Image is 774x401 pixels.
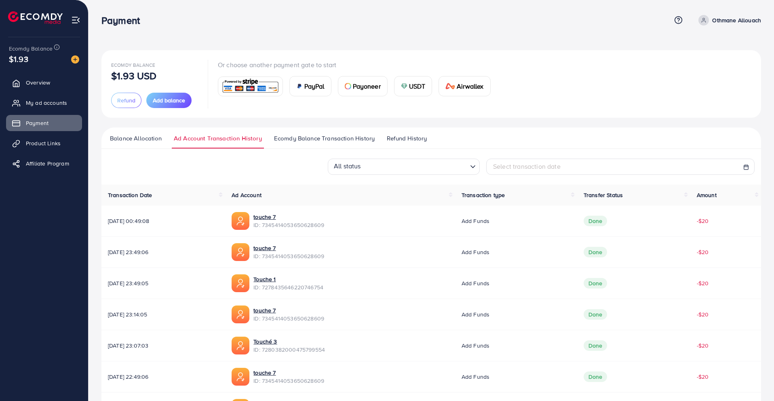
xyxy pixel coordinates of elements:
span: Add funds [462,310,489,318]
input: Search for option [363,160,467,173]
span: Done [584,340,607,351]
span: Refund History [387,134,427,143]
img: image [71,55,79,64]
span: ID: 7345414053650628609 [253,252,324,260]
span: Transfer Status [584,191,623,199]
span: Done [584,278,607,289]
img: card [221,78,280,95]
span: All status [332,159,363,173]
a: card [218,76,283,96]
a: Product Links [6,135,82,151]
img: menu [71,15,80,25]
span: [DATE] 00:49:08 [108,217,219,225]
span: Select transaction date [493,162,561,171]
a: cardPayPal [289,76,331,96]
a: Touché 3 [253,337,325,346]
a: My ad accounts [6,95,82,111]
img: ic-ads-acc.e4c84228.svg [232,274,249,292]
a: cardAirwallex [439,76,490,96]
span: Add funds [462,279,489,287]
a: Othmane Allouach [695,15,761,25]
span: [DATE] 23:07:03 [108,342,219,350]
p: Or choose another payment gate to start [218,60,497,70]
span: Ecomdy Balance [9,45,53,53]
p: $1.93 USD [111,71,156,81]
a: Overview [6,74,82,91]
button: Refund [111,93,141,108]
p: Othmane Allouach [712,15,761,25]
span: ID: 7345414053650628609 [253,377,324,385]
span: Add funds [462,248,489,256]
span: Add funds [462,342,489,350]
h3: Payment [101,15,146,26]
a: touche 7 [253,369,324,377]
span: Add funds [462,373,489,381]
span: PayPal [304,81,325,91]
span: [DATE] 22:49:06 [108,373,219,381]
span: Balance Allocation [110,134,162,143]
img: ic-ads-acc.e4c84228.svg [232,306,249,323]
span: ID: 7278435646220746754 [253,283,323,291]
span: Affiliate Program [26,159,69,168]
img: card [445,83,455,89]
span: ID: 7345414053650628609 [253,314,324,322]
span: Ecomdy Balance Transaction History [274,134,375,143]
span: Done [584,371,607,382]
span: Ad Account [232,191,262,199]
span: USDT [409,81,426,91]
span: Payoneer [353,81,381,91]
img: ic-ads-acc.e4c84228.svg [232,243,249,261]
span: Done [584,247,607,257]
span: -$20 [697,217,709,225]
span: Overview [26,79,50,87]
span: Add funds [462,217,489,225]
span: My ad accounts [26,99,67,107]
span: Payment [26,119,49,127]
span: Airwallex [457,81,483,91]
span: Ad Account Transaction History [174,134,262,143]
span: Add balance [153,96,185,104]
span: ID: 7345414053650628609 [253,221,324,229]
iframe: Chat [740,365,768,395]
span: $1.93 [9,53,28,65]
img: logo [8,11,63,24]
span: Transaction type [462,191,505,199]
span: [DATE] 23:14:05 [108,310,219,318]
span: Done [584,216,607,226]
a: touche 7 [253,213,324,221]
span: -$20 [697,248,709,256]
span: Transaction Date [108,191,152,199]
a: touche 7 [253,244,324,252]
button: Add balance [146,93,192,108]
span: Product Links [26,139,61,147]
img: ic-ads-acc.e4c84228.svg [232,212,249,230]
a: Affiliate Program [6,155,82,172]
img: card [401,83,407,89]
div: Search for option [328,159,480,175]
span: -$20 [697,342,709,350]
span: [DATE] 23:49:06 [108,248,219,256]
span: Amount [697,191,717,199]
img: card [296,83,303,89]
a: touche 7 [253,306,324,314]
a: Touche 1 [253,275,323,283]
span: Ecomdy Balance [111,62,155,68]
a: cardPayoneer [338,76,388,96]
span: -$20 [697,310,709,318]
span: Done [584,309,607,320]
img: ic-ads-acc.e4c84228.svg [232,337,249,354]
span: [DATE] 23:49:05 [108,279,219,287]
span: -$20 [697,279,709,287]
span: -$20 [697,373,709,381]
img: card [345,83,351,89]
img: ic-ads-acc.e4c84228.svg [232,368,249,386]
span: Refund [117,96,135,104]
span: ID: 7280382000475799554 [253,346,325,354]
a: cardUSDT [394,76,432,96]
a: Payment [6,115,82,131]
